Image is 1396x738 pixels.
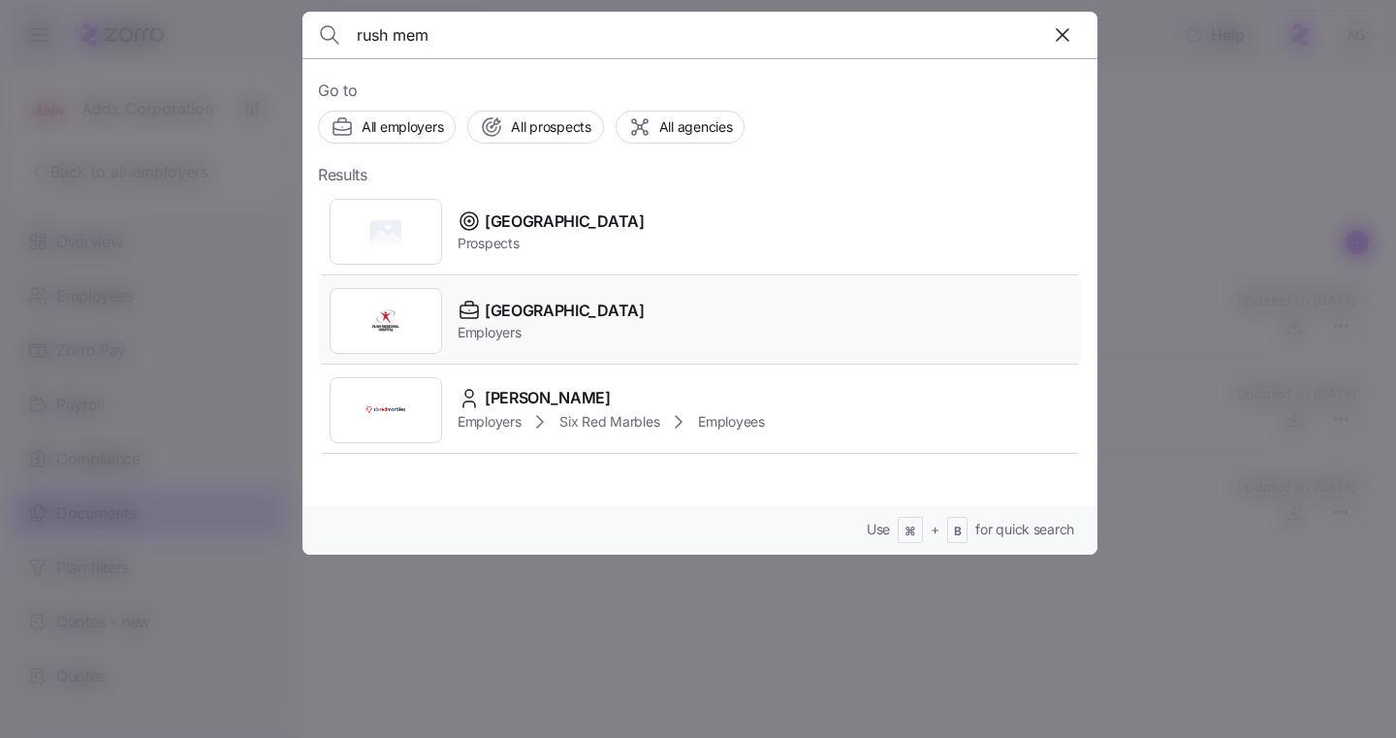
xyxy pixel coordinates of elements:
[559,412,659,432] span: Six Red Marbles
[458,412,521,432] span: Employers
[318,79,1082,103] span: Go to
[485,386,611,410] span: [PERSON_NAME]
[485,299,645,323] span: [GEOGRAPHIC_DATA]
[467,111,603,144] button: All prospects
[458,234,645,253] span: Prospects
[362,117,443,137] span: All employers
[318,163,367,187] span: Results
[511,117,590,137] span: All prospects
[366,391,405,430] img: Employer logo
[867,520,890,539] span: Use
[366,302,405,340] img: Employer logo
[698,412,764,432] span: Employees
[659,117,733,137] span: All agencies
[616,111,746,144] button: All agencies
[954,524,962,540] span: B
[904,524,916,540] span: ⌘
[318,111,456,144] button: All employers
[458,323,645,342] span: Employers
[975,520,1074,539] span: for quick search
[931,520,939,539] span: +
[485,209,645,234] span: [GEOGRAPHIC_DATA]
